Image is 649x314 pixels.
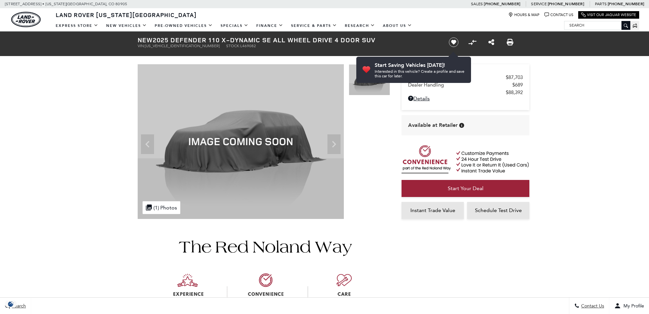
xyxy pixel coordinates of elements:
[581,12,636,17] a: Visit Our Jaguar Website
[226,44,240,48] span: Stock:
[506,74,523,80] span: $87,703
[145,44,220,48] span: [US_VEHICLE_IDENTIFICATION_NUMBER]
[580,303,604,309] span: Contact Us
[56,11,197,19] span: Land Rover [US_STATE][GEOGRAPHIC_DATA]
[217,20,252,31] a: Specials
[408,122,458,129] span: Available at Retailer
[52,20,416,31] nav: Main Navigation
[138,36,438,44] h1: 2025 Defender 110 X-Dynamic SE All Wheel Drive 4 Door SUV
[564,21,630,29] input: Search
[448,185,483,191] span: Start Your Deal
[52,20,102,31] a: EXPRESS STORE
[102,20,151,31] a: New Vehicles
[52,11,201,19] a: Land Rover [US_STATE][GEOGRAPHIC_DATA]
[408,82,523,88] a: Dealer Handling $689
[484,1,520,7] a: [PHONE_NUMBER]
[138,35,153,44] strong: New
[548,1,584,7] a: [PHONE_NUMBER]
[402,180,529,197] a: Start Your Deal
[408,74,523,80] a: MSRP $87,703
[467,37,477,47] button: Compare vehicle
[240,44,256,48] span: L469082
[475,207,522,213] span: Schedule Test Drive
[11,12,41,27] a: land-rover
[252,20,287,31] a: Finance
[446,37,461,48] button: Save vehicle
[488,38,494,46] a: Share this New 2025 Defender 110 X-Dynamic SE All Wheel Drive 4 Door SUV
[143,201,180,214] div: (1) Photos
[507,38,513,46] a: Print this New 2025 Defender 110 X-Dynamic SE All Wheel Drive 4 Door SUV
[506,89,523,95] span: $88,392
[531,2,546,6] span: Service
[11,12,41,27] img: Land Rover
[408,82,512,88] span: Dealer Handling
[595,2,607,6] span: Parts
[3,301,18,307] img: Opt-Out Icon
[408,89,523,95] a: $88,392
[408,95,523,102] a: Details
[408,74,506,80] span: MSRP
[287,20,341,31] a: Service & Parts
[544,12,573,17] a: Contact Us
[3,301,18,307] section: Click to Open Cookie Consent Modal
[5,2,127,6] a: [STREET_ADDRESS] • [US_STATE][GEOGRAPHIC_DATA], CO 80905
[467,202,529,219] a: Schedule Test Drive
[341,20,379,31] a: Research
[151,20,217,31] a: Pre-Owned Vehicles
[471,2,483,6] span: Sales
[349,64,390,95] img: New 2025 Tasman Blue LAND ROVER X-Dynamic SE image 1
[621,303,644,309] span: My Profile
[459,123,464,128] div: Vehicle is in stock and ready for immediate delivery. Due to demand, availability is subject to c...
[608,1,644,7] a: [PHONE_NUMBER]
[410,207,455,213] span: Instant Trade Value
[138,64,344,219] img: New 2025 Tasman Blue LAND ROVER X-Dynamic SE image 1
[138,44,145,48] span: VIN:
[379,20,416,31] a: About Us
[402,202,464,219] a: Instant Trade Value
[508,12,540,17] a: Hours & Map
[609,298,649,314] button: Open user profile menu
[512,82,523,88] span: $689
